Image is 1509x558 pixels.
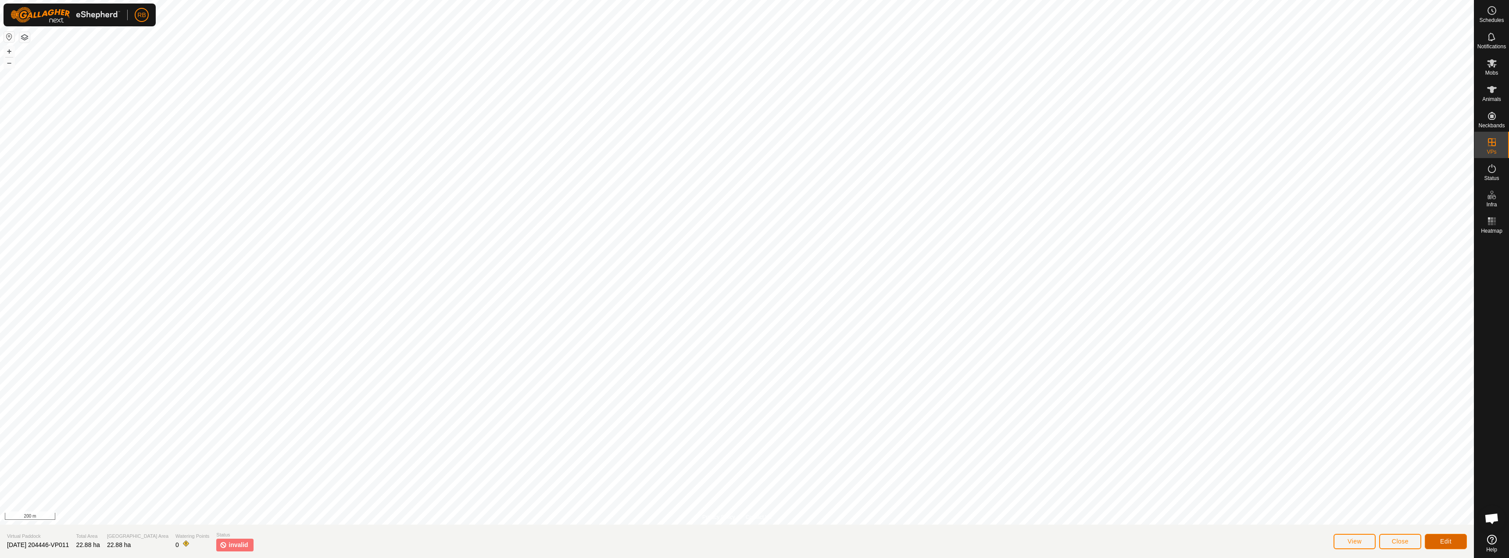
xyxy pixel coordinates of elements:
span: 0 [175,541,179,548]
span: Schedules [1479,18,1504,23]
span: 22.88 ha [107,541,131,548]
span: VPs [1487,149,1496,155]
span: Watering Points [175,533,209,540]
button: Reset Map [4,32,14,42]
span: Help [1486,547,1497,552]
span: Notifications [1477,44,1506,49]
span: Status [1484,176,1499,181]
button: + [4,46,14,57]
span: Mobs [1485,70,1498,76]
div: Open chat [1479,505,1505,532]
img: Gallagher Logo [11,7,120,23]
span: RB [137,11,146,20]
span: Status [216,531,253,539]
a: Contact Us [746,513,772,521]
span: [GEOGRAPHIC_DATA] Area [107,533,168,540]
span: invalid [229,540,248,550]
span: Heatmap [1481,228,1502,234]
a: Privacy Policy [702,513,735,521]
span: View [1348,538,1362,545]
span: Infra [1486,202,1497,207]
button: Close [1379,534,1421,549]
span: Virtual Paddock [7,533,69,540]
button: View [1334,534,1376,549]
span: Animals [1482,97,1501,102]
button: Map Layers [19,32,30,43]
button: – [4,58,14,68]
span: Close [1392,538,1409,545]
img: invalid [220,540,227,550]
span: Neckbands [1478,123,1505,128]
span: 22.88 ha [76,541,100,548]
a: Help [1474,531,1509,556]
span: Edit [1440,538,1452,545]
span: [DATE] 204446-VP011 [7,541,69,548]
button: Edit [1425,534,1467,549]
span: Total Area [76,533,100,540]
